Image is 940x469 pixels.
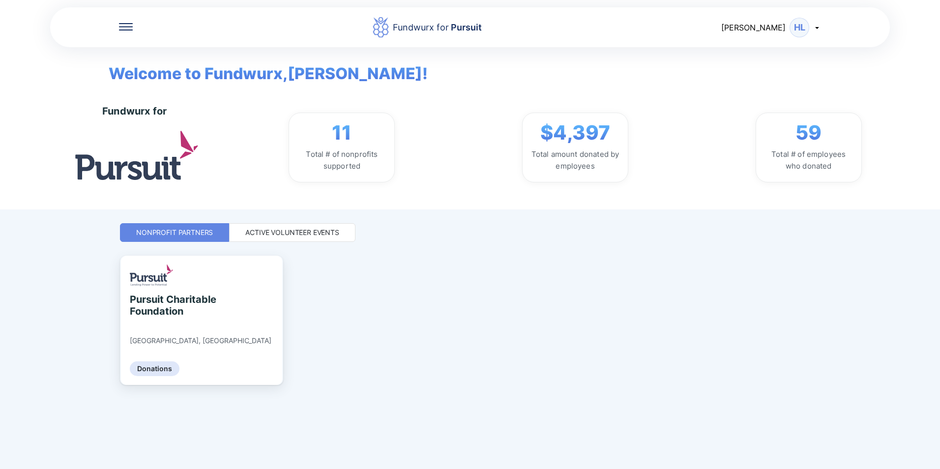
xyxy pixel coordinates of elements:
[102,105,167,117] div: Fundwurx for
[530,148,620,172] div: Total amount donated by employees
[94,47,428,86] span: Welcome to Fundwurx, [PERSON_NAME] !
[130,336,271,345] div: [GEOGRAPHIC_DATA], [GEOGRAPHIC_DATA]
[795,121,822,145] span: 59
[130,361,179,376] div: Donations
[393,21,482,34] div: Fundwurx for
[540,121,610,145] span: $4,397
[75,131,198,179] img: logo.jpg
[764,148,853,172] div: Total # of employees who donated
[449,22,482,32] span: Pursuit
[245,228,339,237] div: Active Volunteer Events
[297,148,386,172] div: Total # of nonprofits supported
[332,121,352,145] span: 11
[130,293,220,317] div: Pursuit Charitable Foundation
[136,228,213,237] div: Nonprofit Partners
[790,18,809,37] div: HL
[721,23,786,32] span: [PERSON_NAME]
